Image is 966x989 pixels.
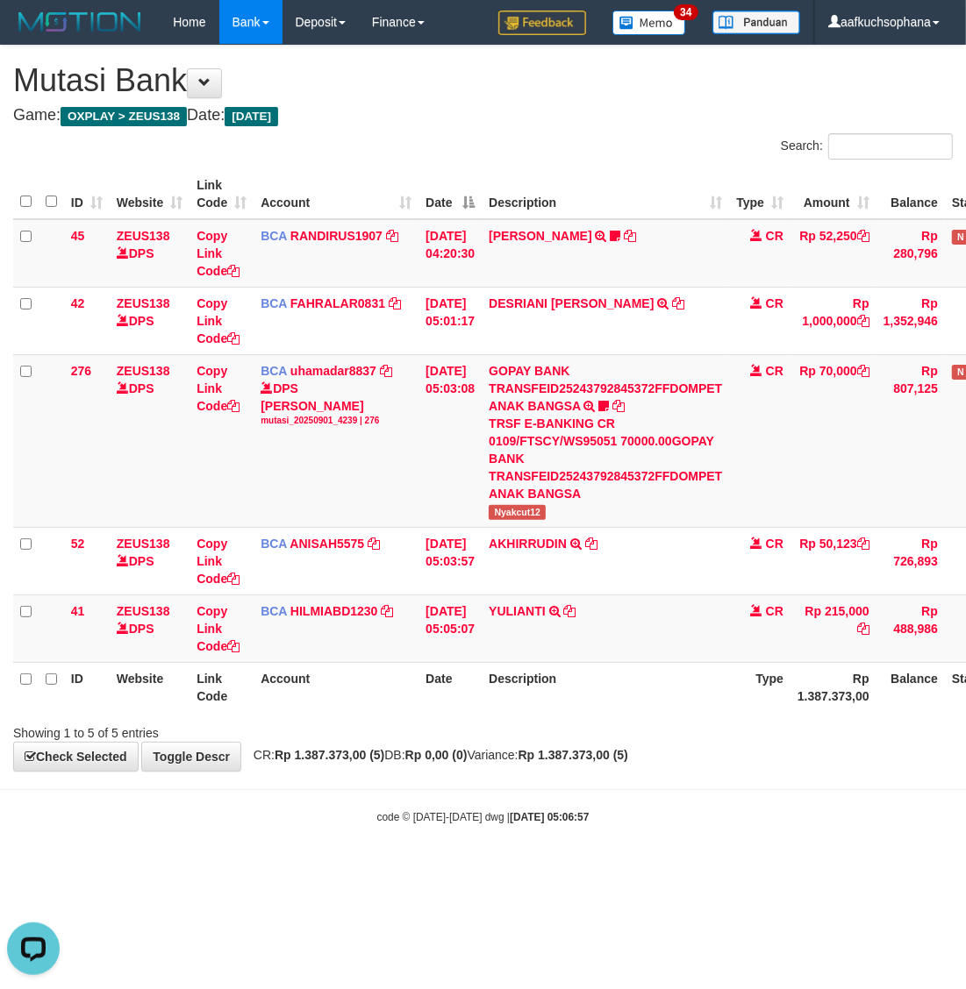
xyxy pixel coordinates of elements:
th: Type [729,662,791,712]
a: Copy RANDIRUS1907 to clipboard [386,229,398,243]
strong: Rp 1.387.373,00 (5) [275,748,384,762]
span: BCA [261,537,287,551]
td: [DATE] 05:01:17 [419,287,482,354]
span: CR: DB: Variance: [245,748,628,762]
div: DPS [PERSON_NAME] [261,380,411,427]
span: CR [766,229,784,243]
td: Rp 70,000 [791,354,877,527]
td: DPS [110,287,190,354]
span: Nyakcut12 [489,505,546,520]
th: Date [419,662,482,712]
span: OXPLAY > ZEUS138 [61,107,187,126]
span: 42 [71,296,85,310]
th: Website: activate to sort column ascending [110,169,190,219]
span: 41 [71,604,85,618]
img: panduan.png [712,11,800,34]
a: Copy Rp 70,000 to clipboard [857,364,869,378]
a: ANISAH5575 [290,537,364,551]
span: BCA [261,296,287,310]
th: Balance [877,662,945,712]
td: DPS [110,354,190,527]
small: code © [DATE]-[DATE] dwg | [377,811,590,823]
a: ZEUS138 [117,604,170,618]
a: Check Selected [13,742,139,772]
td: Rp 1,352,946 [877,287,945,354]
th: Link Code [190,662,254,712]
td: Rp 52,250 [791,219,877,288]
div: Showing 1 to 5 of 5 entries [13,717,390,742]
h1: Mutasi Bank [13,63,953,98]
a: Copy HILMIABD1230 to clipboard [381,604,393,618]
a: ZEUS138 [117,364,170,378]
td: Rp 726,893 [877,527,945,594]
span: 52 [71,537,85,551]
a: Copy ANISAH5575 to clipboard [368,537,380,551]
a: Copy Link Code [197,229,240,278]
a: Toggle Descr [141,742,241,772]
span: CR [766,296,784,310]
a: Copy Rp 1,000,000 to clipboard [857,314,869,328]
a: YULIANTI [489,604,546,618]
td: Rp 807,125 [877,354,945,527]
a: AKHIRRUDIN [489,537,567,551]
span: CR [766,364,784,378]
a: Copy YULIANTI to clipboard [564,604,576,618]
a: Copy Link Code [197,537,240,586]
td: Rp 280,796 [877,219,945,288]
th: ID [64,662,110,712]
a: Copy Link Code [197,604,240,653]
span: 45 [71,229,85,243]
a: Copy Rp 52,250 to clipboard [857,229,869,243]
span: CR [766,604,784,618]
a: uhamadar8837 [290,364,376,378]
input: Search: [828,133,953,160]
a: GOPAY BANK TRANSFEID25243792845372FFDOMPET ANAK BANGSA [489,364,722,413]
a: ZEUS138 [117,229,170,243]
img: Feedback.jpg [498,11,586,35]
th: Balance [877,169,945,219]
span: 276 [71,364,91,378]
td: Rp 1,000,000 [791,287,877,354]
strong: Rp 1.387.373,00 (5) [519,748,628,762]
img: MOTION_logo.png [13,9,147,35]
a: ZEUS138 [117,537,170,551]
label: Search: [781,133,953,160]
a: Copy Link Code [197,364,240,413]
th: Amount: activate to sort column ascending [791,169,877,219]
th: Description [482,662,729,712]
span: BCA [261,604,287,618]
span: BCA [261,364,287,378]
th: Type: activate to sort column ascending [729,169,791,219]
th: ID: activate to sort column ascending [64,169,110,219]
a: Copy Link Code [197,296,240,345]
th: Link Code: activate to sort column ascending [190,169,254,219]
a: Copy AKHIRRUDIN to clipboard [585,537,597,551]
td: [DATE] 04:20:30 [419,219,482,288]
td: DPS [110,219,190,288]
th: Date: activate to sort column descending [419,169,482,219]
span: BCA [261,229,287,243]
strong: Rp 0,00 (0) [405,748,468,762]
td: [DATE] 05:03:57 [419,527,482,594]
img: Button%20Memo.svg [612,11,686,35]
a: [PERSON_NAME] [489,229,591,243]
a: FAHRALAR0831 [290,296,385,310]
a: Copy FAHRALAR0831 to clipboard [389,296,401,310]
h4: Game: Date: [13,107,953,125]
th: Account [254,662,419,712]
div: TRSF E-BANKING CR 0109/FTSCY/WS95051 70000.00GOPAY BANK TRANSFEID25243792845372FFDOMPET ANAK BANGSA [489,415,722,502]
a: Copy Rp 50,123 to clipboard [857,537,869,551]
a: Copy DESRIANI NATALIS T to clipboard [672,296,684,310]
span: 34 [674,4,698,20]
a: Copy Rp 215,000 to clipboard [857,622,869,636]
th: Description: activate to sort column ascending [482,169,729,219]
a: Copy uhamadar8837 to clipboard [380,364,392,378]
td: [DATE] 05:05:07 [419,594,482,662]
a: Copy TENNY SETIAWAN to clipboard [624,229,636,243]
td: Rp 215,000 [791,594,877,662]
td: DPS [110,527,190,594]
button: Open LiveChat chat widget [7,7,60,60]
th: Account: activate to sort column ascending [254,169,419,219]
div: mutasi_20250901_4239 | 276 [261,415,411,427]
td: Rp 50,123 [791,527,877,594]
